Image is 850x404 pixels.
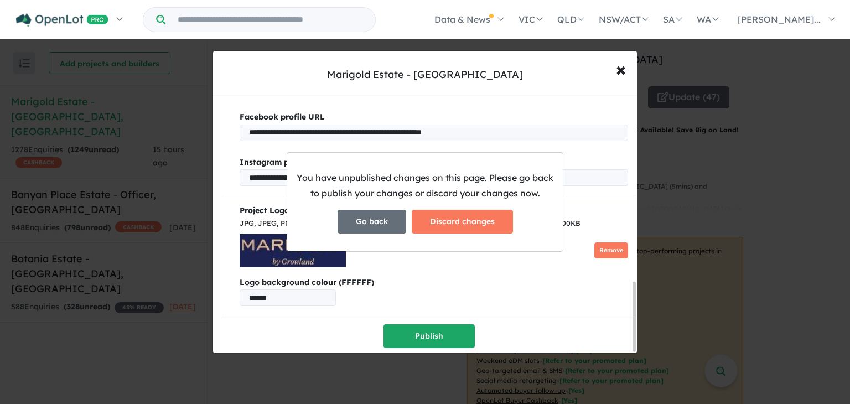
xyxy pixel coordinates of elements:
img: Openlot PRO Logo White [16,13,108,27]
button: Go back [338,210,406,234]
button: Discard changes [412,210,513,234]
input: Try estate name, suburb, builder or developer [168,8,373,32]
span: [PERSON_NAME]... [738,14,821,25]
p: You have unpublished changes on this page. Please go back to publish your changes or discard your... [296,170,554,200]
